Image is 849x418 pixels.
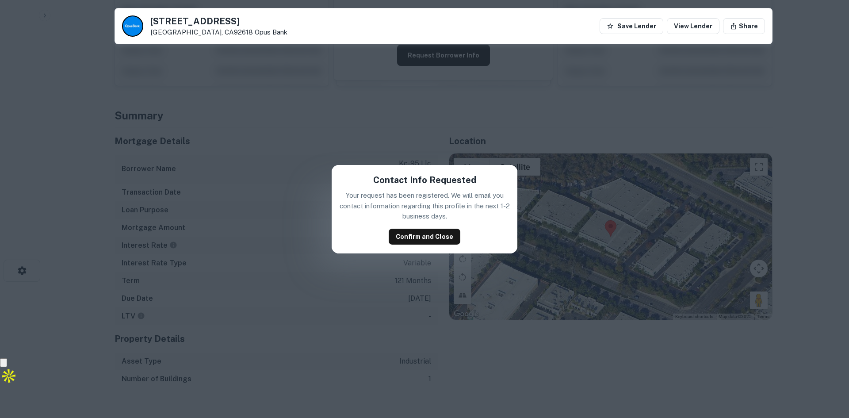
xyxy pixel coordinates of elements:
[667,18,719,34] a: View Lender
[373,173,476,187] h5: Contact Info Requested
[150,28,287,36] p: [GEOGRAPHIC_DATA], CA92618
[389,229,460,245] button: Confirm and Close
[150,17,287,26] h5: [STREET_ADDRESS]
[255,28,287,36] a: Opus Bank
[339,190,510,222] p: Your request has been registered. We will email you contact information regarding this profile in...
[723,18,765,34] button: Share
[600,18,663,34] button: Save Lender
[805,347,849,390] iframe: Chat Widget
